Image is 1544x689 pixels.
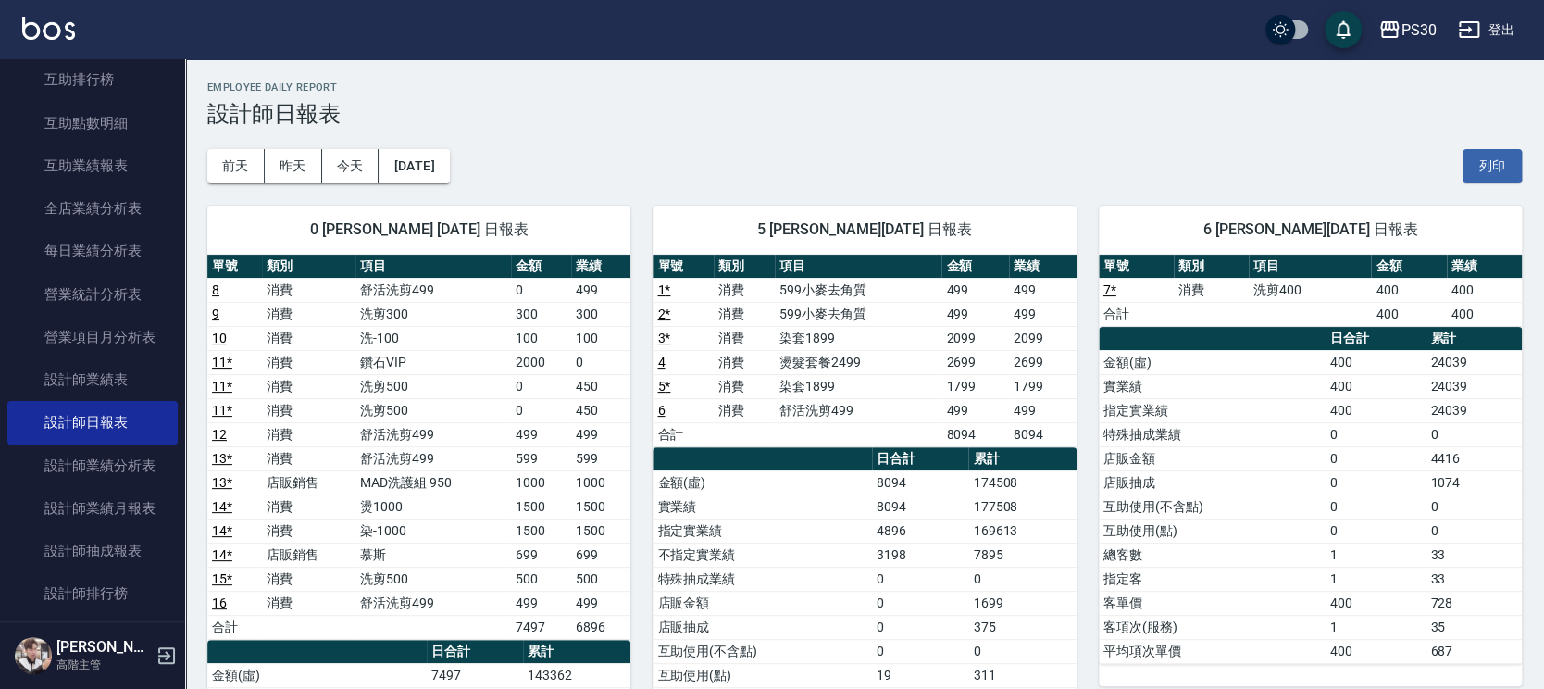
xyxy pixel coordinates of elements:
[1426,495,1522,519] td: 0
[1099,495,1326,519] td: 互助使用(不含點)
[1099,398,1326,422] td: 指定實業績
[511,326,571,350] td: 100
[511,446,571,470] td: 599
[657,403,665,418] a: 6
[56,657,151,673] p: 高階主管
[1009,398,1077,422] td: 499
[1451,13,1522,47] button: 登出
[1099,350,1326,374] td: 金額(虛)
[262,446,356,470] td: 消費
[775,374,941,398] td: 染套1899
[262,422,356,446] td: 消費
[1099,470,1326,495] td: 店販抽成
[675,220,1053,239] span: 5 [PERSON_NAME][DATE] 日報表
[571,470,631,495] td: 1000
[1099,255,1174,279] th: 單號
[355,567,511,591] td: 洗剪500
[262,470,356,495] td: 店販銷售
[775,326,941,350] td: 染套1899
[775,398,941,422] td: 舒活洗剪499
[355,326,511,350] td: 洗-100
[207,255,630,640] table: a dense table
[653,639,872,663] td: 互助使用(不含點)
[212,427,227,442] a: 12
[1426,446,1522,470] td: 4416
[212,282,219,297] a: 8
[571,302,631,326] td: 300
[571,567,631,591] td: 500
[7,187,178,230] a: 全店業績分析表
[968,495,1076,519] td: 177508
[1326,519,1426,543] td: 0
[775,302,941,326] td: 599小麥去角質
[1009,422,1077,446] td: 8094
[265,149,322,183] button: 昨天
[1099,327,1522,664] table: a dense table
[941,422,1009,446] td: 8094
[1009,278,1077,302] td: 499
[355,302,511,326] td: 洗剪300
[968,663,1076,687] td: 311
[872,615,968,639] td: 0
[262,374,356,398] td: 消費
[1099,567,1326,591] td: 指定客
[1426,615,1522,639] td: 35
[657,355,665,370] a: 4
[511,398,571,422] td: 0
[262,278,356,302] td: 消費
[653,543,872,567] td: 不指定實業績
[941,278,1009,302] td: 499
[262,519,356,543] td: 消費
[7,572,178,615] a: 設計師排行榜
[207,81,1522,94] h2: Employee Daily Report
[1121,220,1500,239] span: 6 [PERSON_NAME][DATE] 日報表
[1099,374,1326,398] td: 實業績
[1426,567,1522,591] td: 33
[7,144,178,187] a: 互助業績報表
[1426,543,1522,567] td: 33
[7,316,178,358] a: 營業項目月分析表
[968,567,1076,591] td: 0
[212,307,219,321] a: 9
[1326,615,1426,639] td: 1
[872,663,968,687] td: 19
[571,374,631,398] td: 450
[941,255,1009,279] th: 金額
[571,326,631,350] td: 100
[7,230,178,272] a: 每日業績分析表
[571,422,631,446] td: 499
[1326,446,1426,470] td: 0
[7,616,178,658] a: 商品銷售排行榜
[1326,327,1426,351] th: 日合計
[22,17,75,40] img: Logo
[968,447,1076,471] th: 累計
[571,543,631,567] td: 699
[1249,278,1371,302] td: 洗剪400
[872,567,968,591] td: 0
[571,446,631,470] td: 599
[1326,543,1426,567] td: 1
[775,350,941,374] td: 燙髮套餐2499
[56,638,151,657] h5: [PERSON_NAME]
[7,358,178,401] a: 設計師業績表
[653,519,872,543] td: 指定實業績
[262,591,356,615] td: 消費
[322,149,380,183] button: 今天
[941,350,1009,374] td: 2699
[1426,374,1522,398] td: 24039
[1326,495,1426,519] td: 0
[1447,255,1522,279] th: 業績
[571,591,631,615] td: 499
[714,374,775,398] td: 消費
[15,637,52,674] img: Person
[1426,470,1522,495] td: 1074
[262,326,356,350] td: 消費
[653,663,872,687] td: 互助使用(點)
[207,149,265,183] button: 前天
[653,255,714,279] th: 單號
[1099,446,1326,470] td: 店販金額
[872,543,968,567] td: 3198
[941,374,1009,398] td: 1799
[262,495,356,519] td: 消費
[653,495,872,519] td: 實業績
